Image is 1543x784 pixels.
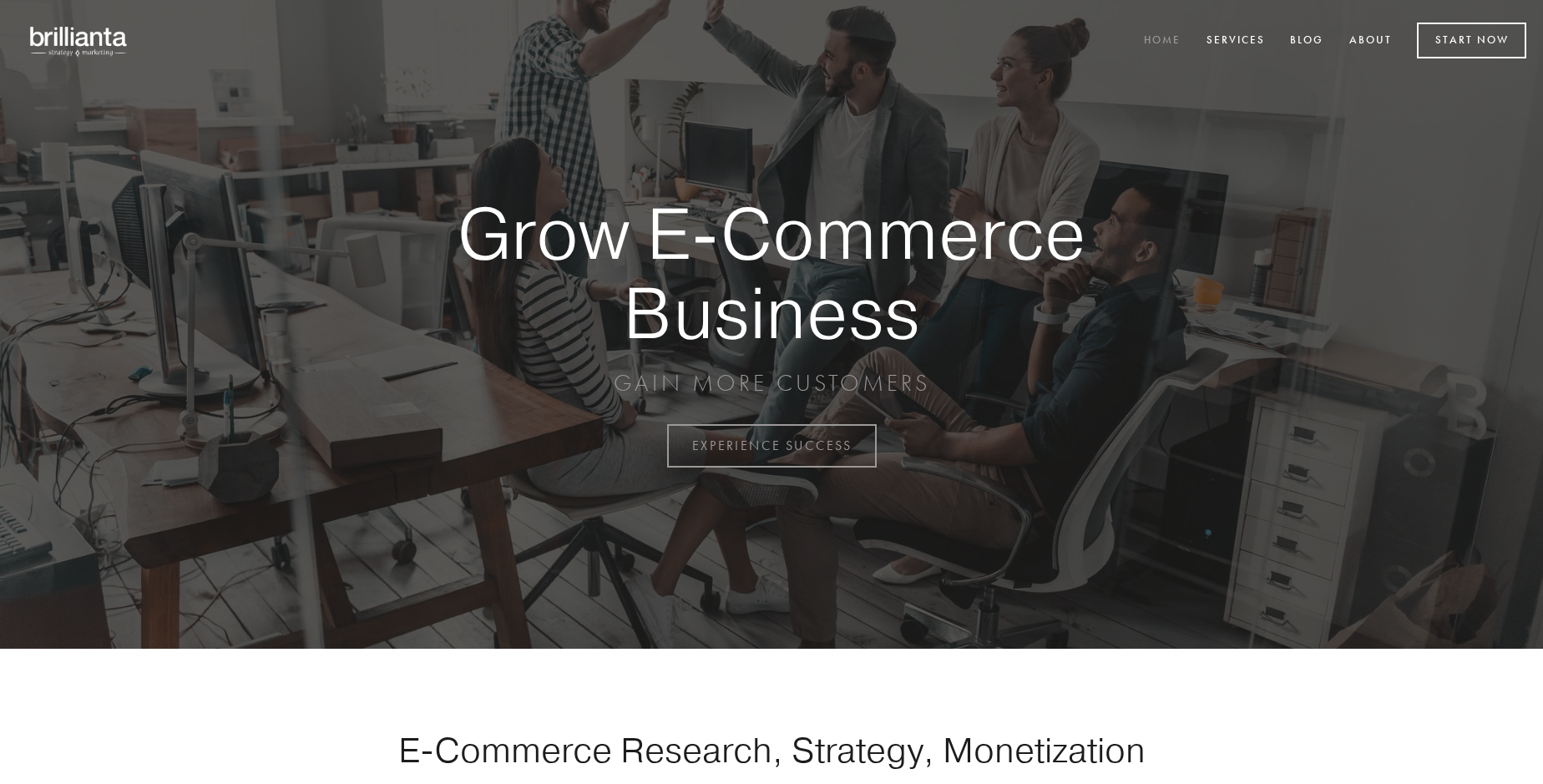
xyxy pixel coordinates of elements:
a: EXPERIENCE SUCCESS [667,424,877,468]
img: brillianta - research, strategy, marketing [17,17,142,65]
a: Start Now [1417,23,1526,58]
a: Services [1196,28,1276,55]
strong: Grow E-Commerce Business [399,194,1144,352]
p: GAIN MORE CUSTOMERS [399,368,1144,398]
a: Home [1133,28,1191,55]
a: Blog [1279,28,1334,55]
a: About [1338,28,1403,55]
h1: E-Commerce Research, Strategy, Monetization [346,729,1197,771]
